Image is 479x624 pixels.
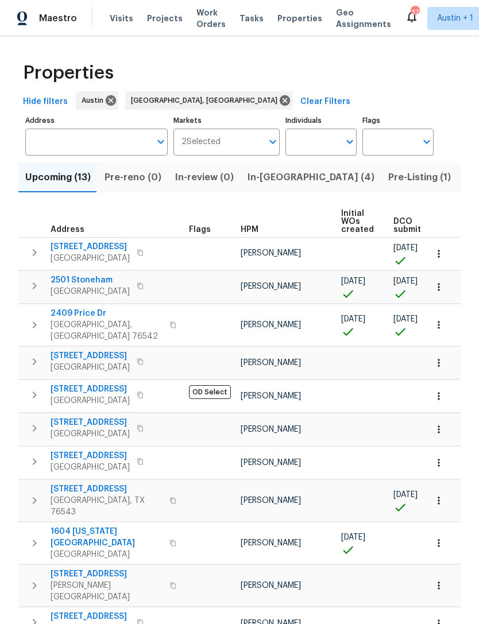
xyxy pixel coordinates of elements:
[181,137,221,147] span: 2 Selected
[131,95,282,106] span: [GEOGRAPHIC_DATA], [GEOGRAPHIC_DATA]
[51,286,130,297] span: [GEOGRAPHIC_DATA]
[51,417,130,428] span: [STREET_ADDRESS]
[51,462,130,473] span: [GEOGRAPHIC_DATA]
[411,7,419,18] div: 37
[39,13,77,24] span: Maestro
[51,362,130,373] span: [GEOGRAPHIC_DATA]
[51,483,163,495] span: [STREET_ADDRESS]
[51,319,163,342] span: [GEOGRAPHIC_DATA], [GEOGRAPHIC_DATA] 76542
[341,277,365,285] span: [DATE]
[51,495,163,518] span: [GEOGRAPHIC_DATA], TX 76543
[51,526,163,549] span: 1604 [US_STATE][GEOGRAPHIC_DATA]
[393,244,418,252] span: [DATE]
[248,169,374,185] span: In-[GEOGRAPHIC_DATA] (4)
[51,253,130,264] span: [GEOGRAPHIC_DATA]
[25,117,168,124] label: Address
[388,169,451,185] span: Pre-Listing (1)
[82,95,108,106] span: Austin
[51,274,130,286] span: 2501 Stoneham
[189,385,231,399] span: OD Select
[51,308,163,319] span: 2409 Price Dr
[336,7,391,30] span: Geo Assignments
[196,7,226,30] span: Work Orders
[341,315,365,323] span: [DATE]
[296,91,355,113] button: Clear Filters
[18,91,72,113] button: Hide filters
[285,117,357,124] label: Individuals
[277,13,322,24] span: Properties
[241,226,258,234] span: HPM
[341,210,374,234] span: Initial WOs created
[76,91,118,110] div: Austin
[189,226,211,234] span: Flags
[241,392,301,400] span: [PERSON_NAME]
[51,428,130,440] span: [GEOGRAPHIC_DATA]
[241,425,301,433] span: [PERSON_NAME]
[393,218,435,234] span: DCO submitted
[105,169,161,185] span: Pre-reno (0)
[342,134,358,150] button: Open
[110,13,133,24] span: Visits
[23,67,114,79] span: Properties
[300,95,350,109] span: Clear Filters
[51,395,130,406] span: [GEOGRAPHIC_DATA]
[393,315,418,323] span: [DATE]
[393,277,418,285] span: [DATE]
[147,13,183,24] span: Projects
[239,14,264,22] span: Tasks
[25,169,91,185] span: Upcoming (13)
[23,95,68,109] span: Hide filters
[51,383,130,395] span: [STREET_ADDRESS]
[241,497,301,505] span: [PERSON_NAME]
[175,169,234,185] span: In-review (0)
[241,249,301,257] span: [PERSON_NAME]
[241,582,301,590] span: [PERSON_NAME]
[153,134,169,150] button: Open
[241,321,301,329] span: [PERSON_NAME]
[393,491,418,499] span: [DATE]
[362,117,434,124] label: Flags
[51,450,130,462] span: [STREET_ADDRESS]
[437,13,473,24] span: Austin + 1
[51,226,84,234] span: Address
[241,539,301,547] span: [PERSON_NAME]
[241,359,301,367] span: [PERSON_NAME]
[265,134,281,150] button: Open
[173,117,280,124] label: Markets
[341,533,365,541] span: [DATE]
[51,350,130,362] span: [STREET_ADDRESS]
[125,91,292,110] div: [GEOGRAPHIC_DATA], [GEOGRAPHIC_DATA]
[51,241,130,253] span: [STREET_ADDRESS]
[51,549,163,560] span: [GEOGRAPHIC_DATA]
[51,611,130,622] span: [STREET_ADDRESS]
[419,134,435,150] button: Open
[51,580,163,603] span: [PERSON_NAME][GEOGRAPHIC_DATA]
[241,282,301,290] span: [PERSON_NAME]
[241,459,301,467] span: [PERSON_NAME]
[51,568,163,580] span: [STREET_ADDRESS]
